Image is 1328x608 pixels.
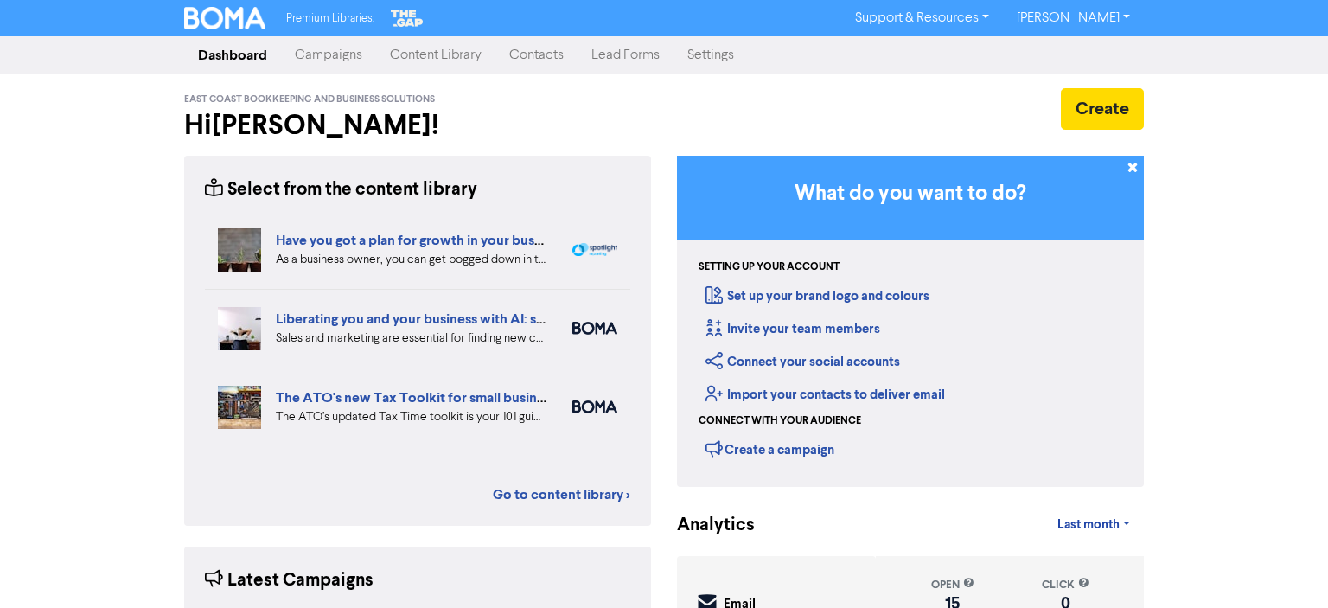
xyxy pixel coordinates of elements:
a: Support & Resources [841,4,1003,32]
a: Have you got a plan for growth in your business? [276,232,571,249]
a: Liberating you and your business with AI: sales and marketing [276,310,651,328]
div: Connect with your audience [699,413,861,429]
button: Create [1061,88,1144,130]
a: Content Library [376,38,495,73]
img: BOMA Logo [184,7,265,29]
div: The ATO’s updated Tax Time toolkit is your 101 guide to business taxes. We’ve summarised the key ... [276,408,546,426]
div: Sales and marketing are essential for finding new customers but eat into your business time. We e... [276,330,546,348]
div: Select from the content library [205,176,477,203]
a: Invite your team members [705,321,880,337]
div: Getting Started in BOMA [677,156,1144,487]
iframe: Chat Widget [1242,525,1328,608]
span: Premium Libraries: [286,13,374,24]
a: Go to content library > [493,484,630,505]
a: The ATO's new Tax Toolkit for small business owners [276,389,606,406]
div: As a business owner, you can get bogged down in the demands of day-to-day business. We can help b... [276,251,546,269]
h2: Hi [PERSON_NAME] ! [184,109,651,142]
div: Analytics [677,512,733,539]
div: Setting up your account [699,259,840,275]
a: Lead Forms [578,38,674,73]
div: click [1042,577,1089,593]
div: open [931,577,974,593]
img: boma [572,322,617,335]
div: Create a campaign [705,436,834,462]
a: Set up your brand logo and colours [705,288,929,304]
a: Import your contacts to deliver email [705,387,945,403]
a: Dashboard [184,38,281,73]
a: Connect your social accounts [705,354,900,370]
a: Campaigns [281,38,376,73]
img: spotlight [572,243,617,257]
a: Last month [1044,508,1144,542]
h3: What do you want to do? [703,182,1118,207]
img: The Gap [388,7,426,29]
a: Contacts [495,38,578,73]
div: Latest Campaigns [205,567,373,594]
span: Last month [1057,517,1120,533]
img: boma [572,400,617,413]
a: [PERSON_NAME] [1003,4,1144,32]
a: Settings [674,38,748,73]
span: East Coast Bookkeeping and Business Solutions [184,93,435,106]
